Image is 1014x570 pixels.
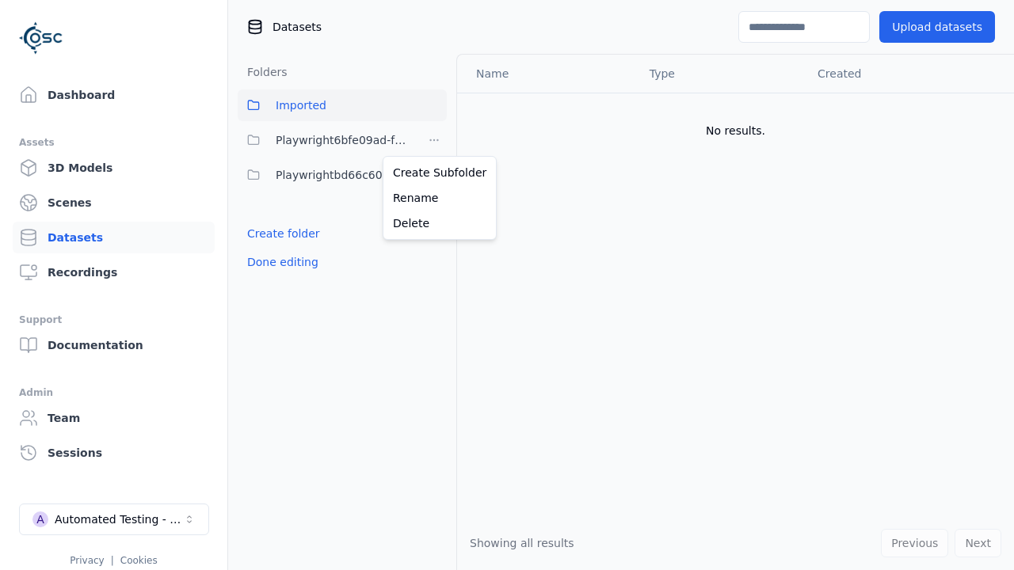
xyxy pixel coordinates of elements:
span: Imported [276,96,326,115]
a: Dashboard [13,79,215,111]
div: Assets [19,133,208,152]
a: Delete [387,211,493,236]
a: 3D Models [13,152,215,184]
div: Support [19,310,208,329]
a: Create Subfolder [387,160,493,185]
a: Datasets [13,222,215,253]
a: Sessions [13,437,215,469]
a: Scenes [13,187,215,218]
div: A [32,511,48,527]
button: Done editing [238,248,328,276]
img: Logo [19,16,63,60]
button: Upload datasets [879,11,995,43]
th: Created [805,55,989,93]
span: Playwrightbd66c607-cb32-410a-b9da-ebe48352023b [276,165,412,184]
a: Documentation [13,329,215,361]
th: Type [637,55,805,93]
div: Automated Testing - Playwright [55,511,183,527]
button: Select a workspace [19,503,209,535]
a: Recordings [13,256,215,288]
a: Create folder [247,226,320,241]
a: Team [13,402,215,434]
span: Datasets [273,19,322,35]
th: Name [457,55,637,93]
a: Rename [387,185,493,211]
td: No results. [457,93,1014,169]
div: Admin [19,383,208,402]
h3: Folders [238,64,288,80]
a: Cookies [120,555,158,566]
a: Privacy [70,555,104,566]
span: Playwright6bfe09ad-fd07-4fcb-89c7-ef82625c3a69 [276,131,412,150]
span: | [111,555,114,566]
span: Showing all results [470,537,574,549]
